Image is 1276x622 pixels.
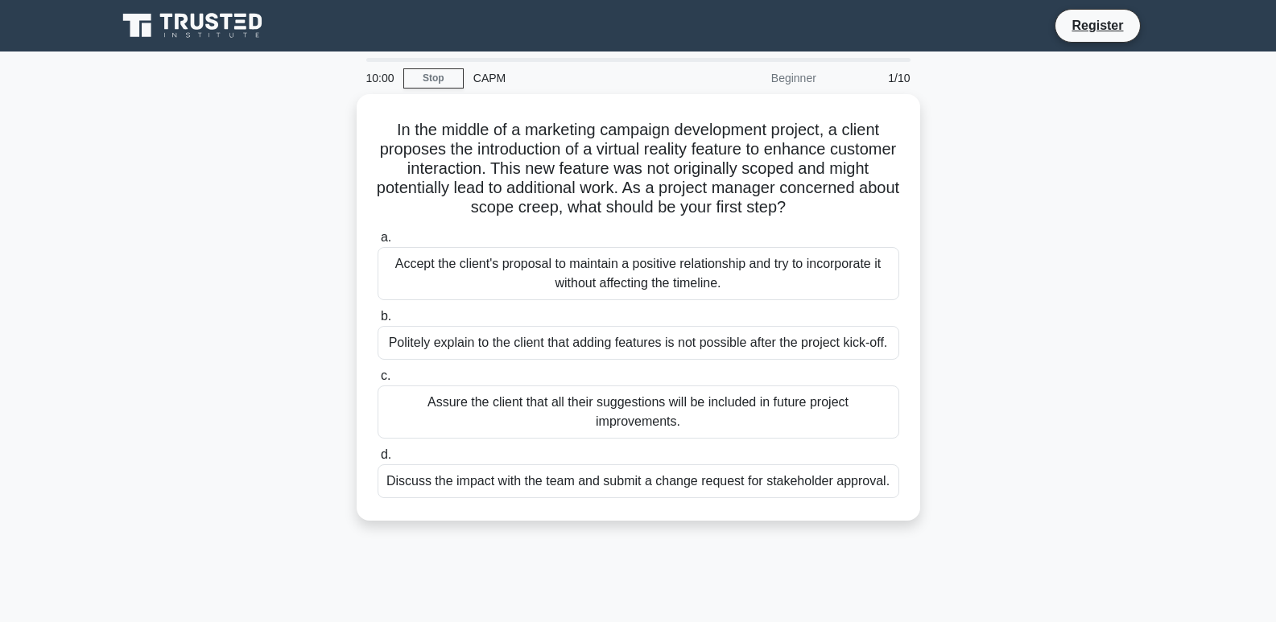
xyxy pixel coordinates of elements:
[403,68,464,89] a: Stop
[381,230,391,244] span: a.
[378,385,899,439] div: Assure the client that all their suggestions will be included in future project improvements.
[464,62,685,94] div: CAPM
[381,447,391,461] span: d.
[378,247,899,300] div: Accept the client's proposal to maintain a positive relationship and try to incorporate it withou...
[685,62,826,94] div: Beginner
[357,62,403,94] div: 10:00
[381,309,391,323] span: b.
[378,464,899,498] div: Discuss the impact with the team and submit a change request for stakeholder approval.
[826,62,920,94] div: 1/10
[381,369,390,382] span: c.
[376,120,901,218] h5: In the middle of a marketing campaign development project, a client proposes the introduction of ...
[1062,15,1133,35] a: Register
[378,326,899,360] div: Politely explain to the client that adding features is not possible after the project kick-off.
